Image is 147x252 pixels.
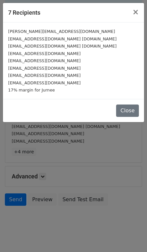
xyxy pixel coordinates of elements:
[8,58,81,63] small: [EMAIL_ADDRESS][DOMAIN_NAME]
[8,36,117,56] small: [EMAIL_ADDRESS][DOMAIN_NAME] [DOMAIN_NAME][EMAIL_ADDRESS][DOMAIN_NAME] [DOMAIN_NAME][EMAIL_ADDRES...
[8,66,81,71] small: [EMAIL_ADDRESS][DOMAIN_NAME]
[8,8,40,17] h5: 7 Recipients
[8,80,81,85] small: [EMAIL_ADDRESS][DOMAIN_NAME]
[8,73,81,78] small: [EMAIL_ADDRESS][DOMAIN_NAME]
[114,221,147,252] div: Widget de chat
[114,221,147,252] iframe: Chat Widget
[8,29,115,34] small: [PERSON_NAME][EMAIL_ADDRESS][DOMAIN_NAME]
[132,7,139,17] span: ×
[116,105,139,117] button: Close
[8,88,55,92] small: 17% margin for Jurnee
[127,3,144,21] button: Close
